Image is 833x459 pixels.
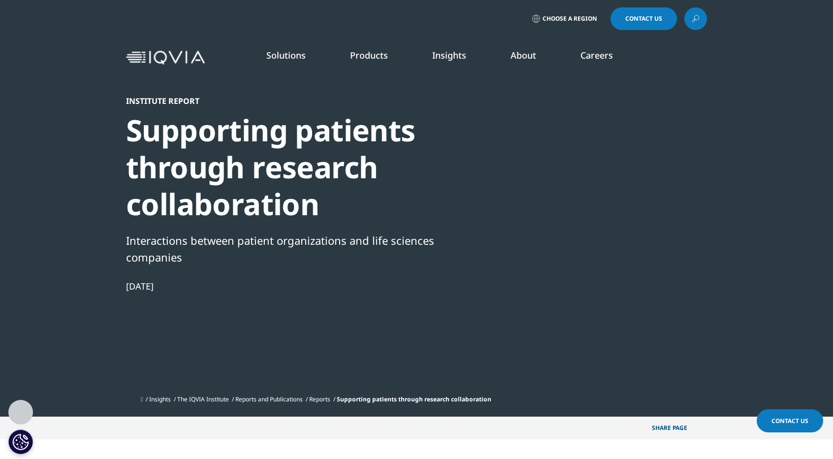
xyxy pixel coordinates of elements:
[309,395,330,403] a: Reports
[266,49,306,61] a: Solutions
[771,417,808,425] span: Contact Us
[610,7,677,30] a: Contact Us
[8,429,33,454] button: Cookies Settings
[644,417,707,439] button: Share PAGEShare PAGE
[543,15,597,23] span: Choose a Region
[149,395,171,403] a: Insights
[126,51,205,65] img: IQVIA Healthcare Information Technology and Pharma Clinical Research Company
[126,112,464,223] div: Supporting patients through research collaboration
[350,49,388,61] a: Products
[126,280,464,292] div: [DATE]
[235,395,303,403] a: Reports and Publications
[209,34,707,81] nav: Primary
[580,49,613,61] a: Careers
[337,395,491,403] span: Supporting patients through research collaboration
[126,232,464,265] div: Interactions between patient organizations and life sciences companies
[126,96,464,106] div: Institute Report
[432,49,466,61] a: Insights
[757,409,823,432] a: Contact Us
[625,16,662,22] span: Contact Us
[644,417,707,439] p: Share PAGE
[177,395,229,403] a: The IQVIA Institute
[511,49,536,61] a: About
